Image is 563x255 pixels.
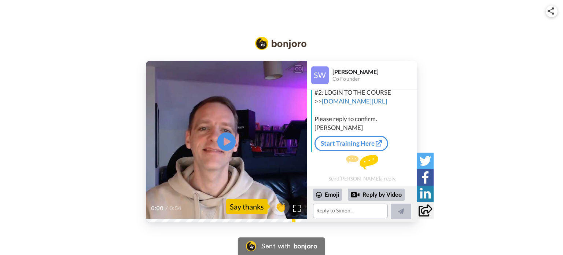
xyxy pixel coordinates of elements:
[261,243,291,249] div: Sent with
[226,199,268,214] div: Say thanks
[165,204,168,213] span: /
[271,201,290,212] span: 👏
[311,66,329,84] img: Profile Image
[169,204,182,213] span: 0:54
[322,97,387,105] a: [DOMAIN_NAME][URL]
[271,198,290,215] button: 👏
[294,243,317,249] div: bonjoro
[314,136,388,151] a: Start Training Here
[346,155,378,170] img: message.svg
[293,205,301,212] img: Full screen
[351,190,360,199] div: Reply by Video
[307,155,417,182] div: Send [PERSON_NAME] a reply.
[238,237,325,255] a: Bonjoro LogoSent withbonjoro
[313,189,342,200] div: Emoji
[151,204,164,213] span: 0:00
[255,37,306,50] img: Bonjoro Logo
[246,241,256,251] img: Bonjoro Logo
[548,7,554,15] img: ic_share.svg
[348,189,405,201] div: Reply by Video
[294,65,303,73] div: CC
[332,76,417,82] div: Co Founder
[332,68,417,75] div: [PERSON_NAME]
